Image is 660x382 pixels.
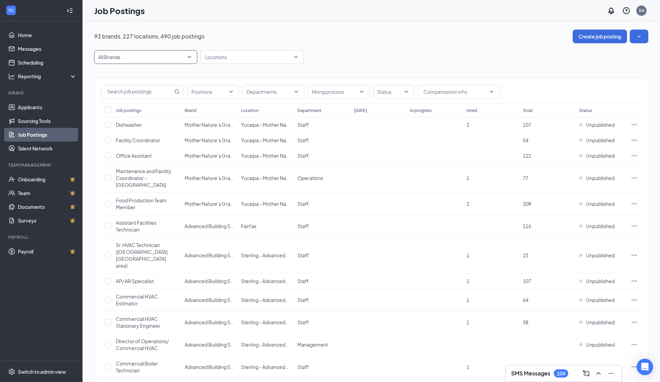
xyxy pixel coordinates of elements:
span: 1 [466,278,469,284]
span: 107 [523,278,531,284]
th: Total [519,103,576,117]
span: Advanced Building Services [185,364,247,370]
span: Yucaipa - Mother Nature's Granola [241,137,318,143]
td: Yucaipa - Mother Nature's Granola [238,148,294,164]
td: Operations [294,164,350,193]
th: [DATE] [350,103,407,117]
th: Status [576,103,627,117]
svg: Ellipses [631,363,638,370]
svg: Ellipses [631,200,638,207]
span: 122 [523,153,531,159]
span: Staff [297,278,309,284]
div: Brand [185,108,196,113]
td: Staff [294,311,350,334]
button: Create job posting [573,30,627,43]
div: Hiring [8,90,75,96]
svg: WorkstreamLogo [8,7,14,14]
span: Advanced Building Services [185,341,247,348]
span: Fairfax [241,223,256,229]
span: Unpublished [586,152,615,159]
td: Sterling - Advanced Building Services [238,237,294,273]
svg: ComposeMessage [582,369,590,378]
svg: MagnifyingGlass [174,89,180,94]
td: Staff [294,237,350,273]
button: ComposeMessage [581,368,592,379]
button: SmallChevronDown [630,30,648,43]
td: Yucaipa - Mother Nature's Granola [238,117,294,133]
span: 77 [523,175,528,181]
span: Mother Nature’s Granola [185,137,240,143]
td: Advanced Building Services [181,356,238,378]
a: Job Postings [18,128,77,142]
span: 54 [523,137,528,143]
span: Unpublished [586,121,615,128]
td: Mother Nature’s Granola [181,133,238,148]
div: Location [241,108,258,113]
span: 64 [523,297,528,303]
td: Advanced Building Services [181,311,238,334]
td: Staff [294,117,350,133]
span: Staff [297,122,309,128]
span: 58 [523,319,528,325]
a: SurveysCrown [18,214,77,227]
th: Hired [463,103,519,117]
span: Food Production Team Member [116,197,167,210]
td: Staff [294,273,350,289]
td: Staff [294,356,350,378]
span: Mother Nature’s Granola [185,201,240,207]
svg: Ellipses [631,296,638,303]
span: Yucaipa - Mother Nature's Granola [241,175,318,181]
a: Home [18,28,77,42]
span: 1 [466,175,469,181]
span: 1 [466,364,469,370]
span: Staff [297,319,309,325]
td: Mother Nature’s Granola [181,148,238,164]
svg: Ellipses [631,137,638,144]
span: 2 [466,122,469,128]
span: Commercial HVAC Stationary Engineer [116,316,161,329]
span: Office Assistant [116,153,152,159]
span: 59 [523,364,528,370]
td: Sterling - Advanced Building Services [238,289,294,311]
td: Advanced Building Services [181,215,238,237]
span: Unpublished [586,296,615,303]
a: Messages [18,42,77,56]
svg: Ellipses [631,223,638,229]
td: Advanced Building Services [181,237,238,273]
svg: SmallChevronDown [636,33,642,40]
span: Staff [297,223,309,229]
span: Advanced Building Services [185,252,247,258]
td: Mother Nature’s Granola [181,164,238,193]
td: Staff [294,133,350,148]
svg: Ellipses [631,121,638,128]
a: Talent Network [18,142,77,155]
span: Director of Operations/ Commercial HVAC [116,338,169,351]
a: Scheduling [18,56,77,69]
button: ChevronUp [593,368,604,379]
span: Commercial Boiler Technician [116,360,158,373]
div: Team Management [8,162,75,168]
span: Sterling - Advanced Building Services [241,252,324,258]
div: 104 [557,371,565,377]
span: Staff [297,201,309,207]
span: 1 [466,252,469,258]
span: Staff [297,137,309,143]
div: SH [639,8,645,13]
span: Mother Nature’s Granola [185,122,240,128]
button: Minimize [605,368,616,379]
span: Unpublished [586,363,615,370]
svg: Settings [8,368,15,375]
span: 107 [523,122,531,128]
span: Management [297,341,328,348]
span: Unpublished [586,223,615,229]
span: Sr. HVAC Technician ([GEOGRAPHIC_DATA], [GEOGRAPHIC_DATA] area) [116,242,169,269]
svg: ChevronUp [594,369,603,378]
p: 93 brands, 227 locations, 490 job postings [94,33,205,40]
td: Staff [294,215,350,237]
td: Yucaipa - Mother Nature's Granola [238,193,294,215]
span: Advanced Building Services [185,297,247,303]
input: Compensation info [423,88,486,95]
span: Unpublished [586,175,615,181]
input: Search job postings [102,85,173,98]
span: Operations [297,175,323,181]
